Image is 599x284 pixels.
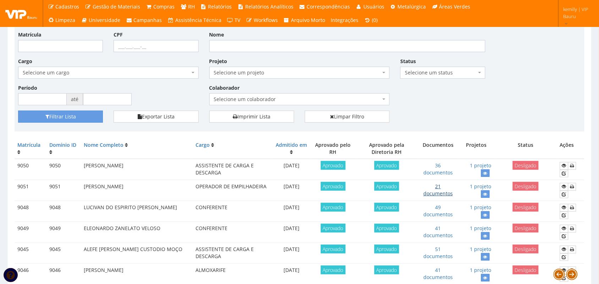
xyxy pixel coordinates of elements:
[405,69,476,76] span: Selecione um status
[81,201,193,222] td: LUCIVAN DO ESPIRITO [PERSON_NAME]
[273,201,311,222] td: [DATE]
[17,141,40,148] a: Matrícula
[84,141,123,148] a: Nome Completo
[188,3,195,10] span: RH
[254,17,278,23] span: Workflows
[331,17,359,23] span: Integrações
[15,243,46,264] td: 9045
[321,182,346,191] span: Aprovado
[374,224,399,233] span: Aprovado
[400,58,416,65] label: Status
[49,141,76,148] a: Domínio ID
[374,203,399,212] span: Aprovado
[423,183,453,197] a: 21 documentos
[305,111,390,123] a: Limpar Filtro
[18,58,32,65] label: Cargo
[374,182,399,191] span: Aprovado
[193,159,273,180] td: ASSISTENTE DE CARGA E DESCARGA
[458,139,494,159] th: Projetos
[193,222,273,243] td: CONFERENTE
[513,182,539,191] span: Desligado
[114,111,198,123] button: Exportar Lista
[15,180,46,201] td: 9051
[513,161,539,170] span: Desligado
[372,17,378,23] span: (0)
[214,69,381,76] span: Selecione um projeto
[513,203,539,212] span: Desligado
[15,222,46,243] td: 9049
[423,246,453,260] a: 51 documentos
[311,139,356,159] th: Aprovado pelo RH
[175,17,221,23] span: Assistência Técnica
[196,141,210,148] a: Cargo
[321,224,346,233] span: Aprovado
[235,17,241,23] span: TV
[114,40,198,52] input: ___.___.___-__
[470,183,491,190] a: 1 projeto
[470,204,491,211] a: 1 projeto
[18,31,41,38] label: Matrícula
[557,139,584,159] th: Ações
[15,159,46,180] td: 9050
[81,159,193,180] td: [PERSON_NAME]
[374,161,399,170] span: Aprovado
[363,3,384,10] span: Usuários
[273,243,311,264] td: [DATE]
[273,222,311,243] td: [DATE]
[281,13,328,27] a: Arquivo Morto
[46,180,81,201] td: 9051
[46,159,81,180] td: 9050
[5,8,37,19] img: logo
[165,13,225,27] a: Assistência Técnica
[245,3,293,10] span: Relatórios Analíticos
[362,13,381,27] a: (0)
[18,67,199,79] span: Selecione um cargo
[423,225,453,239] a: 41 documentos
[23,69,190,76] span: Selecione um cargo
[46,201,81,222] td: 9048
[56,3,79,10] span: Cadastros
[470,162,491,169] a: 1 projeto
[321,161,346,170] span: Aprovado
[243,13,281,27] a: Workflows
[46,243,81,264] td: 9045
[89,17,120,23] span: Universidade
[114,31,123,38] label: CPF
[356,139,418,159] th: Aprovado pela Diretoria RH
[494,139,557,159] th: Status
[273,159,311,180] td: [DATE]
[67,93,83,105] span: até
[18,111,103,123] button: Filtrar Lista
[470,246,491,252] a: 1 projeto
[209,67,390,79] span: Selecione um projeto
[209,111,294,123] a: Imprimir Lista
[374,245,399,254] span: Aprovado
[209,84,240,91] label: Colaborador
[93,3,140,10] span: Gestão de Materiais
[123,13,165,27] a: Campanhas
[328,13,362,27] a: Integrações
[307,3,350,10] span: Correspondências
[321,245,346,254] span: Aprovado
[273,180,311,201] td: [DATE]
[134,17,162,23] span: Campanhas
[321,266,346,274] span: Aprovado
[15,201,46,222] td: 9048
[56,17,76,23] span: Limpeza
[224,13,243,27] a: TV
[291,17,325,23] span: Arquivo Morto
[398,3,426,10] span: Metalúrgica
[81,180,193,201] td: [PERSON_NAME]
[208,3,232,10] span: Relatórios
[321,203,346,212] span: Aprovado
[513,266,539,274] span: Desligado
[46,222,81,243] td: 9049
[193,180,273,201] td: OPERADOR DE EMPILHADEIRA
[470,267,491,273] a: 1 projeto
[513,245,539,254] span: Desligado
[563,6,590,20] span: kemilly | VIP Bauru
[209,93,390,105] span: Selecione um colaborador
[423,204,453,218] a: 49 documentos
[209,31,224,38] label: Nome
[81,243,193,264] td: ALEFE [PERSON_NAME] CUSTODIO MOÇO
